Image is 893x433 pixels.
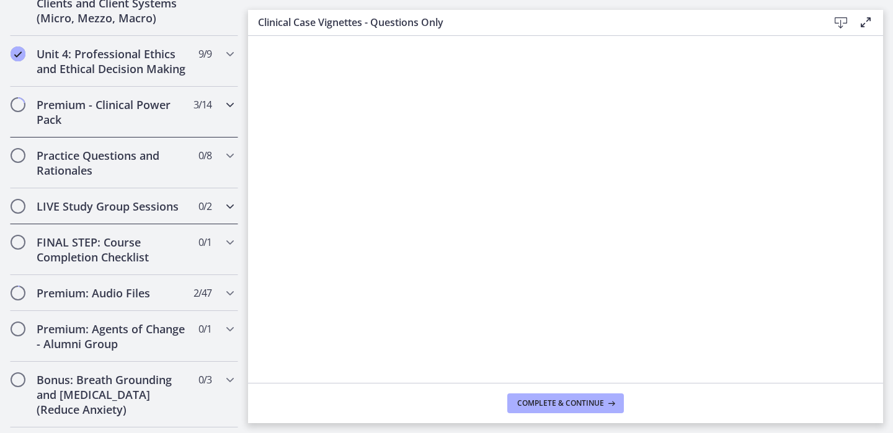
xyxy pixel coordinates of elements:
h2: Premium: Agents of Change - Alumni Group [37,321,188,351]
button: Complete & continue [507,393,624,413]
span: 0 / 8 [198,148,211,163]
h2: Practice Questions and Rationales [37,148,188,178]
h2: Unit 4: Professional Ethics and Ethical Decision Making [37,46,188,76]
span: 3 / 14 [193,97,211,112]
h2: FINAL STEP: Course Completion Checklist [37,235,188,265]
span: 9 / 9 [198,46,211,61]
span: 0 / 2 [198,199,211,214]
h3: Clinical Case Vignettes - Questions Only [258,15,809,30]
h2: Bonus: Breath Grounding and [MEDICAL_DATA] (Reduce Anxiety) [37,372,188,417]
span: 0 / 1 [198,321,211,336]
span: 0 / 1 [198,235,211,250]
span: 0 / 3 [198,372,211,387]
span: 2 / 47 [193,286,211,300]
i: Completed [11,46,25,61]
h2: Premium: Audio Files [37,286,188,300]
h2: LIVE Study Group Sessions [37,199,188,214]
h2: Premium - Clinical Power Pack [37,97,188,127]
span: Complete & continue [517,398,604,408]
